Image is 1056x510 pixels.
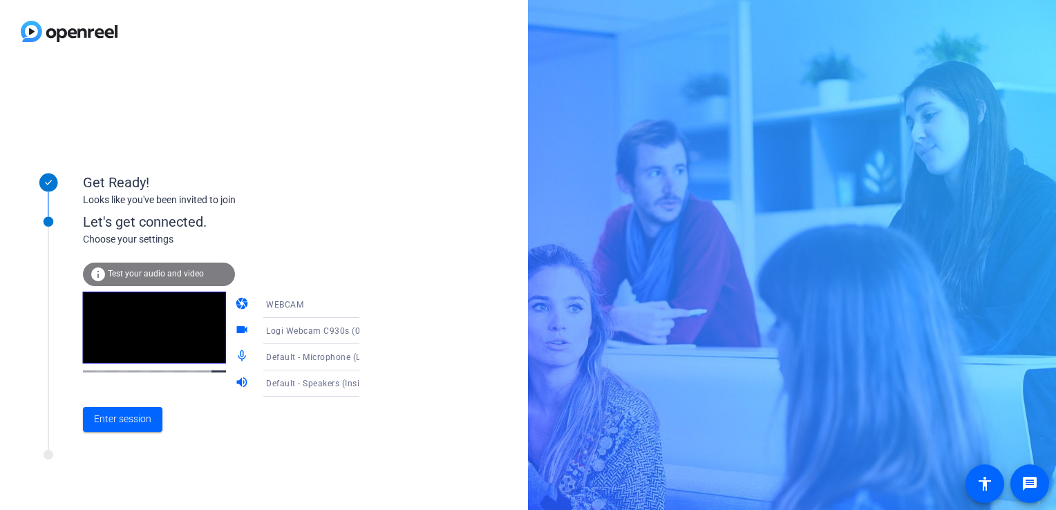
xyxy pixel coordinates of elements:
button: Enter session [83,407,162,432]
mat-icon: volume_up [235,375,252,392]
span: Logi Webcam C930s (046d:091b) [266,325,402,336]
span: Default - Microphone (Logi Webcam C930s ) (046d:091b) [266,351,498,362]
mat-icon: info [90,266,106,283]
mat-icon: accessibility [977,475,993,492]
div: Get Ready! [83,172,359,193]
mat-icon: videocam [235,323,252,339]
mat-icon: message [1021,475,1038,492]
mat-icon: camera [235,296,252,313]
div: Looks like you've been invited to join [83,193,359,207]
mat-icon: mic_none [235,349,252,366]
span: WEBCAM [266,300,303,310]
div: Choose your settings [83,232,388,247]
span: Test your audio and video [108,269,204,278]
span: Enter session [94,412,151,426]
div: Let's get connected. [83,211,388,232]
span: Default - Speakers (Insignia USB Audio) (17e9:4320) [266,377,478,388]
